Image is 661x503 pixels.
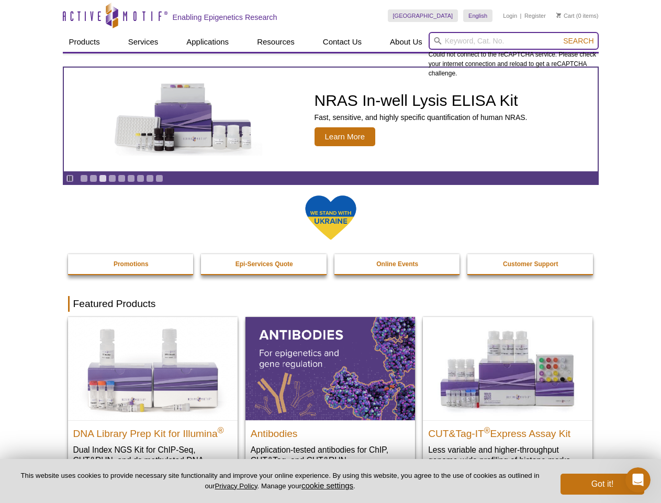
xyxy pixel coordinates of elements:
[463,9,492,22] a: English
[428,444,587,466] p: Less variable and higher-throughput genome-wide profiling of histone marks​.
[388,9,458,22] a: [GEOGRAPHIC_DATA]
[334,254,461,274] a: Online Events
[127,174,135,182] a: Go to slide 6
[122,32,165,52] a: Services
[484,425,490,434] sup: ®
[173,13,277,22] h2: Enabling Epigenetics Research
[524,12,546,19] a: Register
[68,317,238,420] img: DNA Library Prep Kit for Illumina
[556,13,561,18] img: Your Cart
[68,254,195,274] a: Promotions
[301,481,353,490] button: cookie settings
[73,444,232,476] p: Dual Index NGS Kit for ChIP-Seq, CUT&RUN, and ds methylated DNA assays.
[73,423,232,439] h2: DNA Library Prep Kit for Illumina
[251,32,301,52] a: Resources
[68,296,593,312] h2: Featured Products
[503,12,517,19] a: Login
[384,32,429,52] a: About Us
[376,260,418,268] strong: Online Events
[215,482,257,490] a: Privacy Policy
[563,37,593,45] span: Search
[556,9,599,22] li: (0 items)
[251,444,410,466] p: Application-tested antibodies for ChIP, CUT&Tag, and CUT&RUN.
[218,425,224,434] sup: ®
[236,260,293,268] strong: Epi-Services Quote
[428,423,587,439] h2: CUT&Tag-IT Express Assay Kit
[467,254,594,274] a: Customer Support
[66,174,74,182] a: Toggle autoplay
[245,317,415,476] a: All Antibodies Antibodies Application-tested antibodies for ChIP, CUT&Tag, and CUT&RUN.
[556,12,575,19] a: Cart
[114,260,149,268] strong: Promotions
[89,174,97,182] a: Go to slide 2
[429,32,599,50] input: Keyword, Cat. No.
[423,317,592,476] a: CUT&Tag-IT® Express Assay Kit CUT&Tag-IT®Express Assay Kit Less variable and higher-throughput ge...
[99,174,107,182] a: Go to slide 3
[560,36,597,46] button: Search
[245,317,415,420] img: All Antibodies
[503,260,558,268] strong: Customer Support
[561,474,644,495] button: Got it!
[108,174,116,182] a: Go to slide 4
[180,32,235,52] a: Applications
[63,32,106,52] a: Products
[305,194,357,241] img: We Stand With Ukraine
[251,423,410,439] h2: Antibodies
[625,467,651,493] iframe: Intercom live chat
[137,174,144,182] a: Go to slide 7
[68,317,238,486] a: DNA Library Prep Kit for Illumina DNA Library Prep Kit for Illumina® Dual Index NGS Kit for ChIP-...
[201,254,328,274] a: Epi-Services Quote
[17,471,543,491] p: This website uses cookies to provide necessary site functionality and improve your online experie...
[423,317,592,420] img: CUT&Tag-IT® Express Assay Kit
[80,174,88,182] a: Go to slide 1
[155,174,163,182] a: Go to slide 9
[146,174,154,182] a: Go to slide 8
[520,9,522,22] li: |
[429,32,599,78] div: Could not connect to the reCAPTCHA service. Please check your internet connection and reload to g...
[317,32,368,52] a: Contact Us
[118,174,126,182] a: Go to slide 5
